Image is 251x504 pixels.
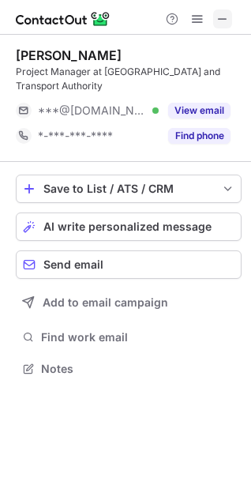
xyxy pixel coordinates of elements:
[16,358,242,380] button: Notes
[43,220,212,233] span: AI write personalized message
[16,326,242,348] button: Find work email
[16,47,122,63] div: [PERSON_NAME]
[168,103,230,118] button: Reveal Button
[43,182,214,195] div: Save to List / ATS / CRM
[16,9,111,28] img: ContactOut v5.3.10
[43,296,168,309] span: Add to email campaign
[16,250,242,279] button: Send email
[41,330,235,344] span: Find work email
[16,213,242,241] button: AI write personalized message
[16,65,242,93] div: Project Manager at [GEOGRAPHIC_DATA] and Transport Authority
[16,175,242,203] button: save-profile-one-click
[38,103,147,118] span: ***@[DOMAIN_NAME]
[43,258,103,271] span: Send email
[41,362,235,376] span: Notes
[168,128,230,144] button: Reveal Button
[16,288,242,317] button: Add to email campaign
